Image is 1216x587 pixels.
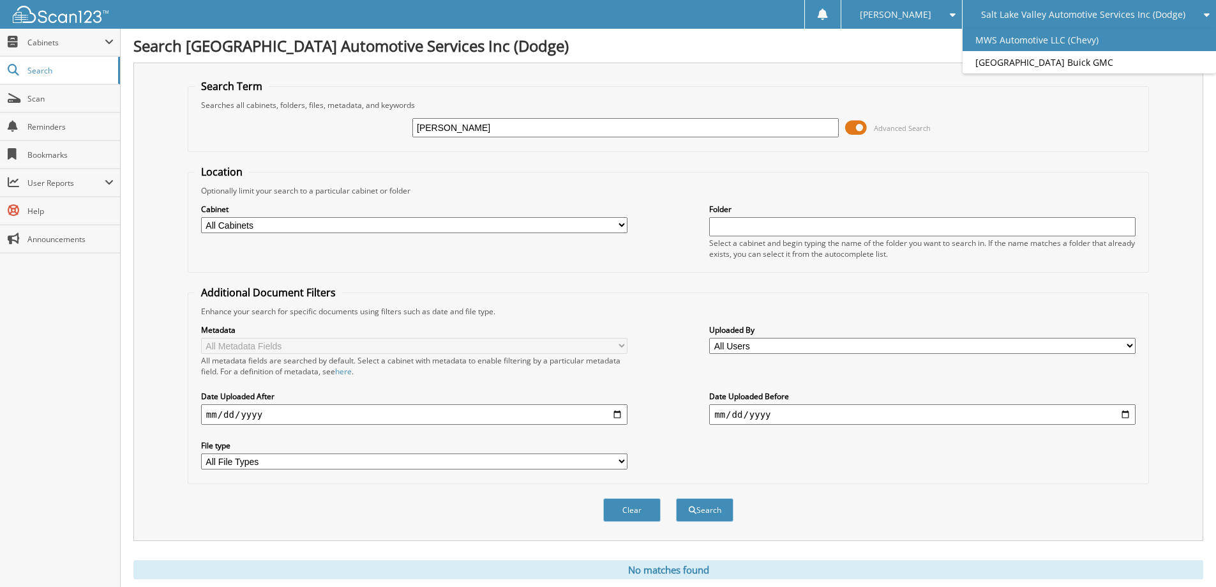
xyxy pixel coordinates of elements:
[27,149,114,160] span: Bookmarks
[603,498,661,522] button: Clear
[709,204,1136,215] label: Folder
[201,404,627,425] input: start
[133,35,1203,56] h1: Search [GEOGRAPHIC_DATA] Automotive Services Inc (Dodge)
[195,100,1142,111] div: Searches all cabinets, folders, files, metadata, and keywords
[860,11,931,19] span: [PERSON_NAME]
[981,11,1185,19] span: Salt Lake Valley Automotive Services Inc (Dodge)
[201,440,627,451] label: File type
[27,121,114,132] span: Reminders
[13,6,109,23] img: scan123-logo-white.svg
[201,204,627,215] label: Cabinet
[201,355,627,377] div: All metadata fields are searched by default. Select a cabinet with metadata to enable filtering b...
[195,165,249,179] legend: Location
[1152,526,1216,587] iframe: Chat Widget
[27,234,114,245] span: Announcements
[709,324,1136,335] label: Uploaded By
[201,391,627,402] label: Date Uploaded After
[335,366,352,377] a: here
[709,391,1136,402] label: Date Uploaded Before
[874,123,931,133] span: Advanced Search
[195,79,269,93] legend: Search Term
[133,560,1203,579] div: No matches found
[27,178,105,188] span: User Reports
[27,65,112,76] span: Search
[27,206,114,217] span: Help
[963,29,1216,51] a: MWS Automotive LLC (Chevy)
[201,324,627,335] label: Metadata
[195,185,1142,196] div: Optionally limit your search to a particular cabinet or folder
[709,238,1136,259] div: Select a cabinet and begin typing the name of the folder you want to search in. If the name match...
[709,404,1136,425] input: end
[27,93,114,104] span: Scan
[195,306,1142,317] div: Enhance your search for specific documents using filters such as date and file type.
[676,498,733,522] button: Search
[27,37,105,48] span: Cabinets
[195,286,342,300] legend: Additional Document Filters
[963,51,1216,73] a: [GEOGRAPHIC_DATA] Buick GMC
